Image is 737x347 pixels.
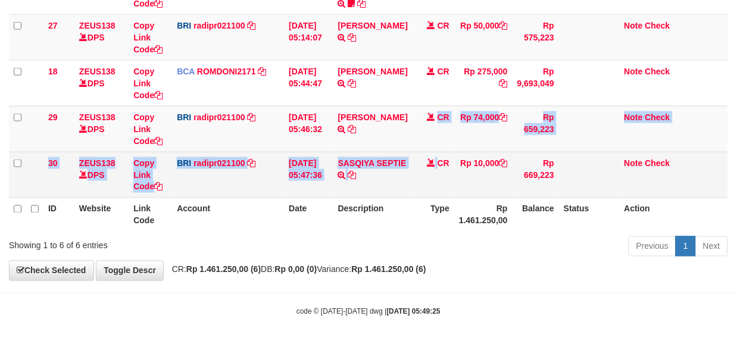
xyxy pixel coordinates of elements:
td: Rp 50,000 [454,14,513,60]
strong: Rp 0,00 (0) [275,265,317,274]
a: Check [645,112,670,122]
td: Rp 275,000 [454,60,513,106]
th: Rp 1.461.250,00 [454,198,513,232]
a: Copy MUHAMMAD IQB to clipboard [348,79,357,88]
a: Copy Link Code [133,112,163,146]
a: Copy Link Code [133,67,163,100]
a: Copy DANA TEGARJALERPR to clipboard [348,33,357,42]
td: [DATE] 05:46:32 [284,106,333,152]
a: ZEUS138 [79,112,115,122]
a: radipr021100 [193,112,245,122]
span: 30 [48,158,58,168]
a: Note [624,158,643,168]
a: Copy Rp 50,000 to clipboard [499,21,508,30]
a: 1 [676,236,696,257]
strong: Rp 1.461.250,00 (6) [352,265,426,274]
a: Next [695,236,728,257]
span: BCA [177,67,195,76]
a: Note [624,112,643,122]
th: Website [74,198,129,232]
strong: Rp 1.461.250,00 (6) [186,265,261,274]
span: 29 [48,112,58,122]
a: Note [624,67,643,76]
span: BRI [177,112,191,122]
th: Type [413,198,454,232]
td: [DATE] 05:44:47 [284,60,333,106]
span: CR: DB: Variance: [166,265,426,274]
td: [DATE] 05:14:07 [284,14,333,60]
th: Account [172,198,284,232]
span: BRI [177,158,191,168]
a: Copy Link Code [133,158,163,192]
td: Rp 10,000 [454,152,513,198]
td: Rp 74,000 [454,106,513,152]
span: 27 [48,21,58,30]
a: Copy radipr021100 to clipboard [248,158,256,168]
a: Copy Rp 10,000 to clipboard [499,158,508,168]
th: Balance [513,198,559,232]
a: ZEUS138 [79,67,115,76]
td: DPS [74,106,129,152]
small: code © [DATE]-[DATE] dwg | [296,308,441,316]
td: DPS [74,14,129,60]
a: Toggle Descr [96,261,164,281]
a: Copy SASQIYA SEPTIE to clipboard [348,170,357,180]
td: Rp 659,223 [513,106,559,152]
th: ID [43,198,74,232]
a: radipr021100 [193,21,245,30]
td: [DATE] 05:47:36 [284,152,333,198]
th: Date [284,198,333,232]
a: Copy radipr021100 to clipboard [248,21,256,30]
a: radipr021100 [193,158,245,168]
span: CR [438,112,449,122]
a: Copy radipr021100 to clipboard [248,112,256,122]
th: Link Code [129,198,172,232]
td: Rp 9,693,049 [513,60,559,106]
td: Rp 669,223 [513,152,559,198]
th: Description [333,198,413,232]
a: [PERSON_NAME] [338,112,408,122]
a: Copy STEVANO FERNAN to clipboard [348,124,357,134]
span: CR [438,21,449,30]
td: Rp 575,223 [513,14,559,60]
a: [PERSON_NAME] [338,67,408,76]
td: DPS [74,60,129,106]
th: Action [620,198,728,232]
a: Check [645,158,670,168]
div: Showing 1 to 6 of 6 entries [9,235,298,252]
span: CR [438,158,449,168]
a: Copy Link Code [133,21,163,54]
a: [PERSON_NAME] [338,21,408,30]
a: Check [645,21,670,30]
span: BRI [177,21,191,30]
a: Check Selected [9,261,94,281]
a: ZEUS138 [79,21,115,30]
strong: [DATE] 05:49:25 [387,308,441,316]
a: Check [645,67,670,76]
td: DPS [74,152,129,198]
a: Previous [629,236,676,257]
span: CR [438,67,449,76]
a: ROMDONI2171 [197,67,256,76]
span: 18 [48,67,58,76]
a: Copy Rp 275,000 to clipboard [499,79,508,88]
a: Note [624,21,643,30]
a: ZEUS138 [79,158,115,168]
a: Copy Rp 74,000 to clipboard [499,112,508,122]
a: Copy ROMDONI2171 to clipboard [258,67,267,76]
th: Status [559,198,620,232]
a: SASQIYA SEPTIE [338,158,407,168]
